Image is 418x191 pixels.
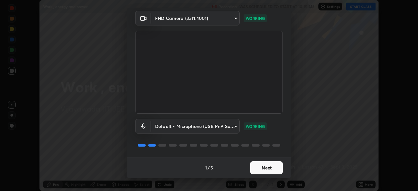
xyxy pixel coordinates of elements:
h4: 5 [210,164,213,171]
button: Next [250,161,283,174]
p: WORKING [246,15,265,21]
h4: / [208,164,210,171]
div: FHD Camera (33f1:1001) [151,119,240,134]
p: WORKING [246,123,265,129]
div: FHD Camera (33f1:1001) [151,11,240,25]
h4: 1 [205,164,207,171]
